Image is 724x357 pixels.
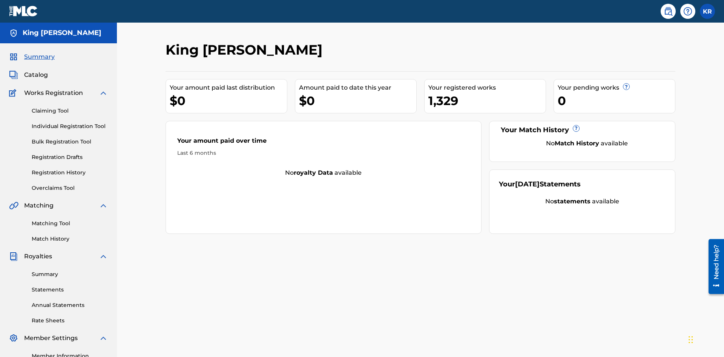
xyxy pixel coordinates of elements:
[9,252,18,261] img: Royalties
[166,168,481,177] div: No available
[24,52,55,61] span: Summary
[623,84,629,90] span: ?
[689,328,693,351] div: Drag
[9,201,18,210] img: Matching
[686,321,724,357] iframe: Chat Widget
[428,92,546,109] div: 1,329
[32,220,108,227] a: Matching Tool
[32,153,108,161] a: Registration Drafts
[9,70,48,79] a: CatalogCatalog
[32,235,108,243] a: Match History
[32,286,108,294] a: Statements
[700,4,715,19] div: User Menu
[9,6,38,17] img: MLC Logo
[703,236,724,298] iframe: Resource Center
[499,197,666,206] div: No available
[99,334,108,343] img: expand
[558,83,675,92] div: Your pending works
[680,4,695,19] div: Help
[9,52,55,61] a: SummarySummary
[24,252,52,261] span: Royalties
[166,41,326,58] h2: King [PERSON_NAME]
[32,107,108,115] a: Claiming Tool
[558,92,675,109] div: 0
[555,140,599,147] strong: Match History
[508,139,666,148] div: No available
[32,169,108,177] a: Registration History
[99,88,108,98] img: expand
[9,52,18,61] img: Summary
[554,198,591,205] strong: statements
[177,136,470,149] div: Your amount paid over time
[32,138,108,146] a: Bulk Registration Tool
[170,92,287,109] div: $0
[9,334,18,343] img: Member Settings
[24,88,83,98] span: Works Registration
[23,29,101,37] h5: King McTesterson
[299,92,416,109] div: $0
[170,83,287,92] div: Your amount paid last distribution
[683,7,692,16] img: help
[24,334,78,343] span: Member Settings
[32,122,108,130] a: Individual Registration Tool
[9,29,18,38] img: Accounts
[177,149,470,157] div: Last 6 months
[515,180,540,188] span: [DATE]
[428,83,546,92] div: Your registered works
[9,88,19,98] img: Works Registration
[99,252,108,261] img: expand
[32,184,108,192] a: Overclaims Tool
[573,125,579,131] span: ?
[299,83,416,92] div: Amount paid to date this year
[24,70,48,79] span: Catalog
[99,201,108,210] img: expand
[32,270,108,278] a: Summary
[9,70,18,79] img: Catalog
[499,179,581,189] div: Your Statements
[32,301,108,309] a: Annual Statements
[24,201,54,210] span: Matching
[499,125,666,135] div: Your Match History
[661,4,676,19] a: Public Search
[32,317,108,325] a: Rate Sheets
[664,7,673,16] img: search
[294,169,333,176] strong: royalty data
